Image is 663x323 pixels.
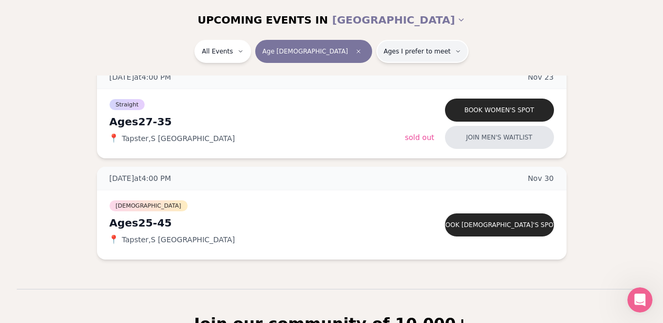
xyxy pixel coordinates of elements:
span: Tapster , S [GEOGRAPHIC_DATA] [122,234,235,245]
span: Age [DEMOGRAPHIC_DATA] [263,47,348,56]
span: All Events [202,47,233,56]
div: Ages 25-45 [110,216,405,230]
span: 📍 [110,235,118,244]
span: 📍 [110,134,118,143]
button: Book women's spot [445,99,554,122]
button: All Events [194,40,251,63]
span: [DATE] at 4:00 PM [110,173,171,184]
button: Join men's waitlist [445,126,554,149]
button: [GEOGRAPHIC_DATA] [332,8,465,31]
button: Book [DEMOGRAPHIC_DATA]'s spot [445,213,554,236]
span: Straight [110,99,145,110]
span: Nov 30 [528,173,554,184]
span: Sold Out [405,133,434,142]
span: Nov 23 [528,72,554,82]
iframe: Intercom live chat [627,287,653,313]
span: UPCOMING EVENTS IN [198,13,328,27]
span: Clear age [352,45,365,58]
span: Ages I prefer to meet [384,47,451,56]
span: [DATE] at 4:00 PM [110,72,171,82]
span: Tapster , S [GEOGRAPHIC_DATA] [122,133,235,144]
button: Ages I prefer to meet [376,40,469,63]
button: Age [DEMOGRAPHIC_DATA]Clear age [255,40,372,63]
div: Ages 27-35 [110,114,405,129]
span: [DEMOGRAPHIC_DATA] [110,200,188,211]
